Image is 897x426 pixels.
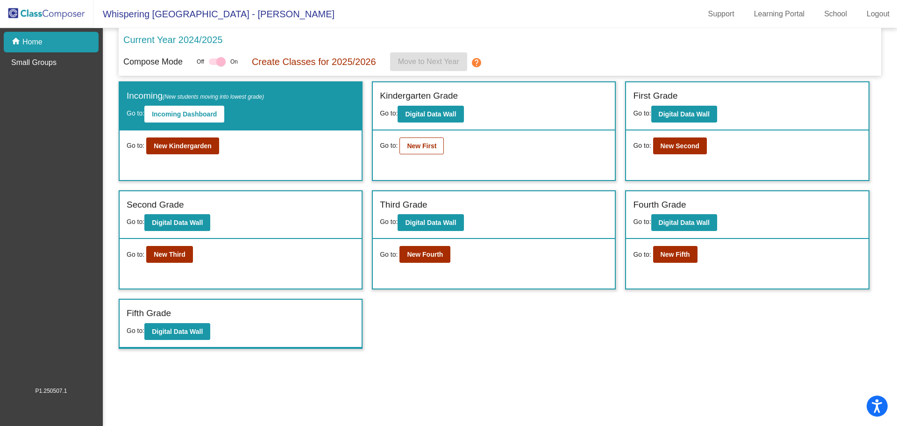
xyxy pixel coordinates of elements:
b: New Second [661,142,699,150]
span: Go to: [127,250,144,260]
button: New Kindergarden [146,137,219,154]
button: New Fourth [399,246,450,263]
button: New Third [146,246,193,263]
button: Move to Next Year [390,52,467,71]
span: Whispering [GEOGRAPHIC_DATA] - [PERSON_NAME] [93,7,335,22]
span: (New students moving into lowest grade) [163,94,264,100]
span: Go to: [380,250,398,260]
button: Digital Data Wall [144,214,210,231]
button: Digital Data Wall [144,323,210,340]
b: New Third [154,251,185,258]
label: Kindergarten Grade [380,89,458,103]
button: Digital Data Wall [398,214,463,231]
button: New Second [653,137,707,154]
p: Compose Mode [123,56,183,68]
span: Go to: [633,218,651,225]
label: First Grade [633,89,677,103]
span: Move to Next Year [398,58,459,65]
span: Go to: [127,218,144,225]
span: Off [197,58,204,66]
a: School [817,7,854,22]
button: Digital Data Wall [651,106,717,123]
b: New First [407,142,436,150]
b: Digital Data Wall [152,219,203,226]
b: Digital Data Wall [659,219,710,226]
p: Current Year 2024/2025 [123,33,222,47]
label: Third Grade [380,198,427,212]
span: Go to: [380,218,398,225]
b: Digital Data Wall [152,328,203,335]
button: Digital Data Wall [398,106,463,123]
b: Digital Data Wall [405,219,456,226]
button: Incoming Dashboard [144,106,224,123]
span: Go to: [380,109,398,117]
p: Create Classes for 2025/2026 [252,55,376,69]
b: Digital Data Wall [659,110,710,118]
mat-icon: help [471,57,482,68]
button: Digital Data Wall [651,214,717,231]
p: Home [22,36,43,48]
p: Small Groups [11,57,57,68]
label: Incoming [127,89,264,103]
span: Go to: [127,109,144,117]
a: Learning Portal [747,7,812,22]
span: On [230,58,238,66]
span: Go to: [633,141,651,151]
span: Go to: [633,250,651,260]
span: Go to: [380,141,398,151]
mat-icon: home [11,36,22,48]
b: New Kindergarden [154,142,212,150]
b: Digital Data Wall [405,110,456,118]
span: Go to: [127,141,144,151]
button: New First [399,137,444,154]
button: New Fifth [653,246,698,263]
label: Fourth Grade [633,198,686,212]
b: Incoming Dashboard [152,110,217,118]
b: New Fourth [407,251,443,258]
label: Second Grade [127,198,184,212]
span: Go to: [633,109,651,117]
label: Fifth Grade [127,307,171,320]
b: New Fifth [661,251,690,258]
span: Go to: [127,327,144,334]
a: Support [701,7,742,22]
a: Logout [859,7,897,22]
